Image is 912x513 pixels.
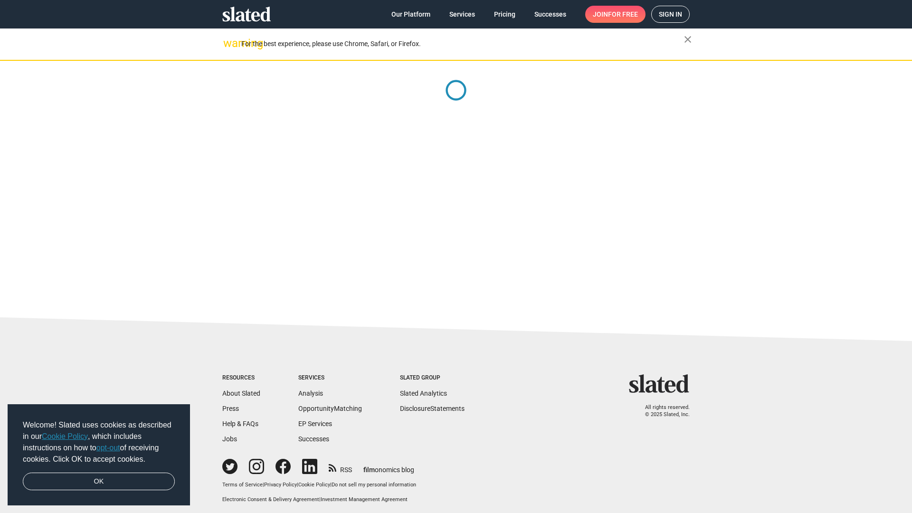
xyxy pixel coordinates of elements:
[298,435,329,443] a: Successes
[298,405,362,412] a: OpportunityMatching
[486,6,523,23] a: Pricing
[222,482,263,488] a: Terms of Service
[449,6,475,23] span: Services
[363,466,375,474] span: film
[651,6,690,23] a: Sign in
[400,405,465,412] a: DisclosureStatements
[264,482,297,488] a: Privacy Policy
[298,374,362,382] div: Services
[330,482,332,488] span: |
[96,444,120,452] a: opt-out
[263,482,264,488] span: |
[682,34,693,45] mat-icon: close
[222,420,258,427] a: Help & FAQs
[23,419,175,465] span: Welcome! Slated uses cookies as described in our , which includes instructions on how to of recei...
[329,460,352,475] a: RSS
[494,6,515,23] span: Pricing
[527,6,574,23] a: Successes
[608,6,638,23] span: for free
[222,435,237,443] a: Jobs
[391,6,430,23] span: Our Platform
[400,374,465,382] div: Slated Group
[222,496,319,503] a: Electronic Consent & Delivery Agreement
[319,496,321,503] span: |
[384,6,438,23] a: Our Platform
[222,374,260,382] div: Resources
[222,389,260,397] a: About Slated
[400,389,447,397] a: Slated Analytics
[534,6,566,23] span: Successes
[442,6,483,23] a: Services
[659,6,682,22] span: Sign in
[332,482,416,489] button: Do not sell my personal information
[298,420,332,427] a: EP Services
[23,473,175,491] a: dismiss cookie message
[298,482,330,488] a: Cookie Policy
[593,6,638,23] span: Join
[363,458,414,475] a: filmonomics blog
[635,404,690,418] p: All rights reserved. © 2025 Slated, Inc.
[585,6,646,23] a: Joinfor free
[222,405,239,412] a: Press
[298,389,323,397] a: Analysis
[8,404,190,506] div: cookieconsent
[297,482,298,488] span: |
[241,38,684,50] div: For the best experience, please use Chrome, Safari, or Firefox.
[42,432,88,440] a: Cookie Policy
[223,38,235,49] mat-icon: warning
[321,496,408,503] a: Investment Management Agreement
